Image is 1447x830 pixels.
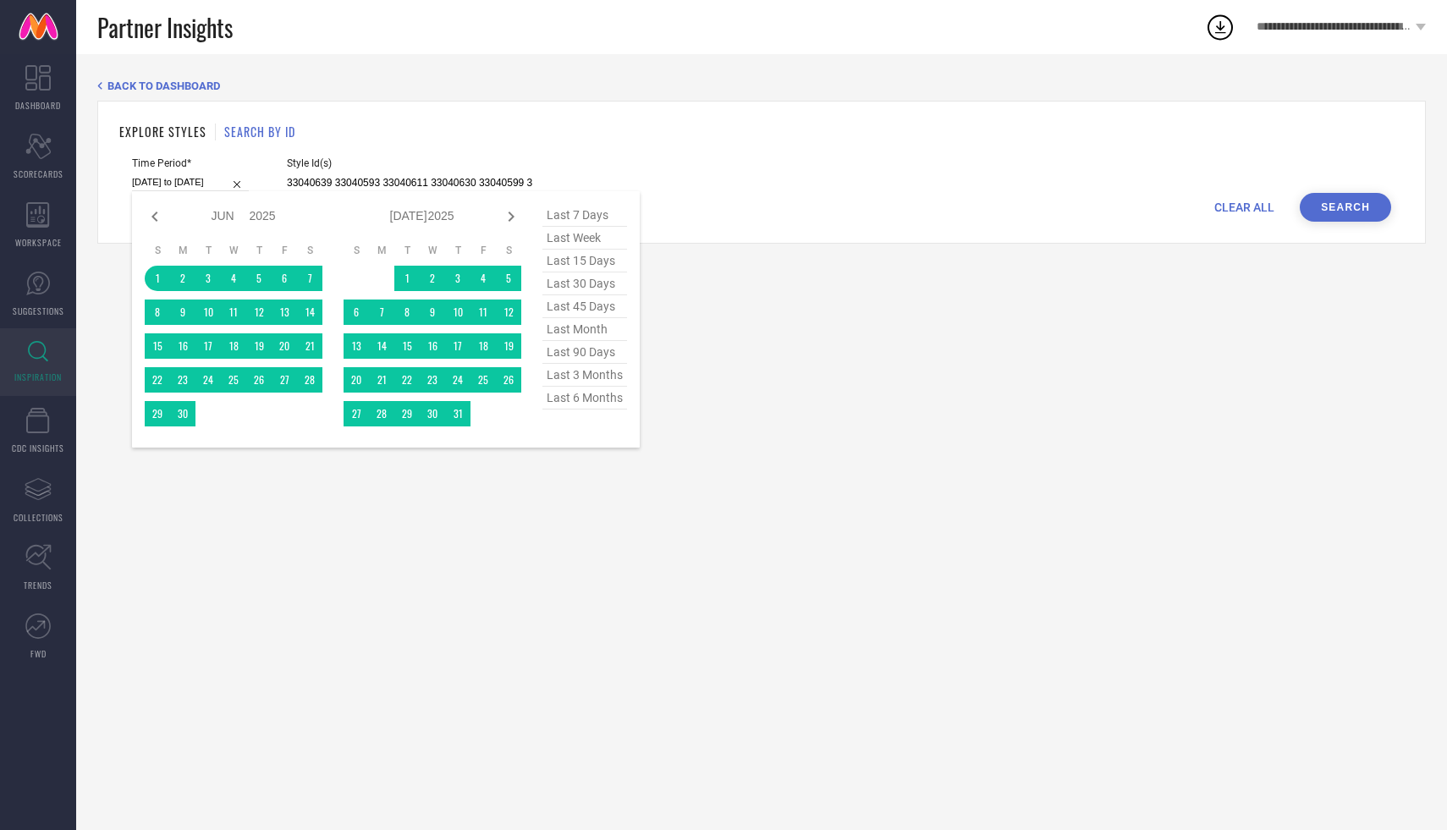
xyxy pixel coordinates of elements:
input: Enter comma separated style ids e.g. 12345, 67890 [287,173,532,193]
h1: SEARCH BY ID [224,123,295,140]
td: Wed Jun 04 2025 [221,266,246,291]
div: Open download list [1205,12,1235,42]
th: Monday [369,244,394,257]
td: Wed Jun 25 2025 [221,367,246,393]
td: Thu Jun 05 2025 [246,266,272,291]
td: Fri Jul 25 2025 [470,367,496,393]
th: Tuesday [394,244,420,257]
th: Sunday [145,244,170,257]
td: Thu Jul 24 2025 [445,367,470,393]
td: Fri Jun 27 2025 [272,367,297,393]
td: Tue Jun 24 2025 [195,367,221,393]
th: Saturday [496,244,521,257]
span: last 30 days [542,272,627,295]
span: last 90 days [542,341,627,364]
td: Sun Jun 08 2025 [145,300,170,325]
td: Sun Jun 22 2025 [145,367,170,393]
td: Sun Jul 27 2025 [344,401,369,426]
td: Fri Jul 18 2025 [470,333,496,359]
td: Fri Jul 04 2025 [470,266,496,291]
td: Mon Jul 21 2025 [369,367,394,393]
td: Sun Jun 29 2025 [145,401,170,426]
td: Mon Jun 16 2025 [170,333,195,359]
span: CLEAR ALL [1214,201,1274,214]
td: Sat Jul 26 2025 [496,367,521,393]
td: Wed Jul 16 2025 [420,333,445,359]
td: Mon Jun 02 2025 [170,266,195,291]
span: SUGGESTIONS [13,305,64,317]
td: Sat Jun 14 2025 [297,300,322,325]
td: Sat Jun 07 2025 [297,266,322,291]
span: FWD [30,647,47,660]
td: Thu Jul 31 2025 [445,401,470,426]
td: Wed Jun 18 2025 [221,333,246,359]
th: Tuesday [195,244,221,257]
td: Wed Jul 09 2025 [420,300,445,325]
td: Mon Jul 28 2025 [369,401,394,426]
div: Previous month [145,206,165,227]
td: Sat Jul 05 2025 [496,266,521,291]
td: Mon Jun 30 2025 [170,401,195,426]
td: Fri Jul 11 2025 [470,300,496,325]
td: Tue Jul 15 2025 [394,333,420,359]
td: Thu Jun 19 2025 [246,333,272,359]
td: Tue Jun 17 2025 [195,333,221,359]
td: Sat Jun 28 2025 [297,367,322,393]
td: Fri Jun 20 2025 [272,333,297,359]
span: SCORECARDS [14,168,63,180]
div: Next month [501,206,521,227]
td: Wed Jul 02 2025 [420,266,445,291]
th: Wednesday [420,244,445,257]
td: Tue Jul 08 2025 [394,300,420,325]
span: Style Id(s) [287,157,532,169]
td: Tue Jun 10 2025 [195,300,221,325]
span: WORKSPACE [15,236,62,249]
span: DASHBOARD [15,99,61,112]
div: Back TO Dashboard [97,80,1426,92]
td: Mon Jun 23 2025 [170,367,195,393]
th: Thursday [246,244,272,257]
th: Friday [272,244,297,257]
td: Thu Jun 12 2025 [246,300,272,325]
td: Mon Jun 09 2025 [170,300,195,325]
th: Saturday [297,244,322,257]
th: Friday [470,244,496,257]
th: Sunday [344,244,369,257]
td: Mon Jul 14 2025 [369,333,394,359]
th: Monday [170,244,195,257]
span: last 3 months [542,364,627,387]
td: Sun Jun 01 2025 [145,266,170,291]
td: Sun Jul 13 2025 [344,333,369,359]
td: Thu Jul 03 2025 [445,266,470,291]
td: Tue Jul 29 2025 [394,401,420,426]
th: Thursday [445,244,470,257]
td: Sat Jul 12 2025 [496,300,521,325]
td: Sun Jul 06 2025 [344,300,369,325]
td: Fri Jun 13 2025 [272,300,297,325]
button: Search [1300,193,1391,222]
td: Sat Jul 19 2025 [496,333,521,359]
td: Sun Jun 15 2025 [145,333,170,359]
td: Sun Jul 20 2025 [344,367,369,393]
td: Wed Jun 11 2025 [221,300,246,325]
input: Select time period [132,173,249,191]
td: Tue Jun 03 2025 [195,266,221,291]
span: INSPIRATION [14,371,62,383]
td: Mon Jul 07 2025 [369,300,394,325]
span: last week [542,227,627,250]
span: last 7 days [542,204,627,227]
th: Wednesday [221,244,246,257]
span: CDC INSIGHTS [12,442,64,454]
td: Wed Jul 30 2025 [420,401,445,426]
span: last 45 days [542,295,627,318]
td: Thu Jul 17 2025 [445,333,470,359]
span: Partner Insights [97,10,233,45]
span: TRENDS [24,579,52,591]
td: Thu Jul 10 2025 [445,300,470,325]
td: Sat Jun 21 2025 [297,333,322,359]
span: last 6 months [542,387,627,410]
span: BACK TO DASHBOARD [107,80,220,92]
td: Fri Jun 06 2025 [272,266,297,291]
span: last month [542,318,627,341]
span: COLLECTIONS [14,511,63,524]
